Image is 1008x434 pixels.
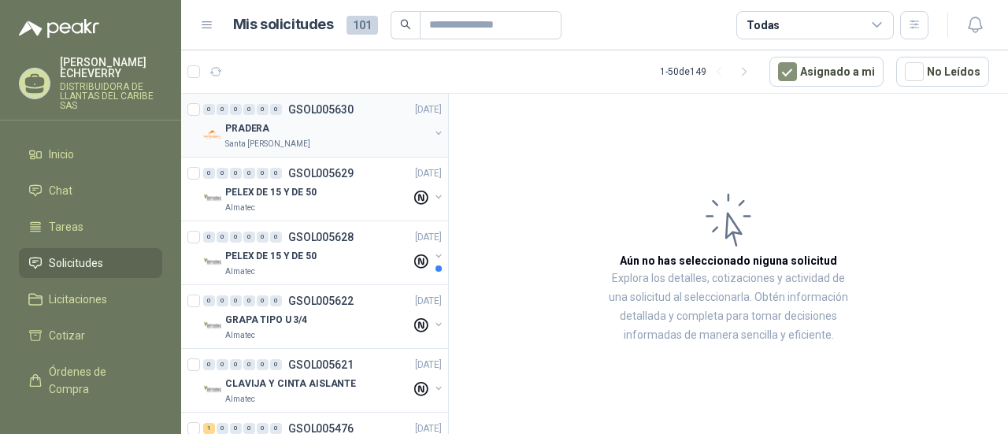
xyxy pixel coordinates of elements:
[415,358,442,373] p: [DATE]
[19,212,162,242] a: Tareas
[230,232,242,243] div: 0
[243,104,255,115] div: 0
[203,380,222,399] img: Company Logo
[225,393,255,406] p: Almatec
[660,59,757,84] div: 1 - 50 de 149
[217,104,228,115] div: 0
[19,19,99,38] img: Logo peakr
[203,295,215,306] div: 0
[257,423,269,434] div: 0
[257,104,269,115] div: 0
[620,252,837,269] h3: Aún no has seleccionado niguna solicitud
[217,359,228,370] div: 0
[288,168,354,179] p: GSOL005629
[270,423,282,434] div: 0
[203,355,445,406] a: 0 0 0 0 0 0 GSOL005621[DATE] Company LogoCLAVIJA Y CINTA AISLANTEAlmatec
[203,189,222,208] img: Company Logo
[288,104,354,115] p: GSOL005630
[203,228,445,278] a: 0 0 0 0 0 0 GSOL005628[DATE] Company LogoPELEX DE 15 Y DE 50Almatec
[203,291,445,342] a: 0 0 0 0 0 0 GSOL005622[DATE] Company LogoGRAPA TIPO U 3/4Almatec
[257,295,269,306] div: 0
[225,377,356,391] p: CLAVIJA Y CINTA AISLANTE
[203,164,445,214] a: 0 0 0 0 0 0 GSOL005629[DATE] Company LogoPELEX DE 15 Y DE 50Almatec
[230,104,242,115] div: 0
[19,139,162,169] a: Inicio
[49,146,74,163] span: Inicio
[217,232,228,243] div: 0
[230,359,242,370] div: 0
[203,232,215,243] div: 0
[270,295,282,306] div: 0
[49,254,103,272] span: Solicitudes
[60,82,162,110] p: DISTRIBUIDORA DE LLANTAS DEL CARIBE SAS
[225,265,255,278] p: Almatec
[203,317,222,336] img: Company Logo
[747,17,780,34] div: Todas
[415,230,442,245] p: [DATE]
[288,423,354,434] p: GSOL005476
[896,57,989,87] button: No Leídos
[225,313,307,328] p: GRAPA TIPO U 3/4
[288,295,354,306] p: GSOL005622
[270,232,282,243] div: 0
[400,19,411,30] span: search
[230,423,242,434] div: 0
[217,423,228,434] div: 0
[225,202,255,214] p: Almatec
[346,16,378,35] span: 101
[257,359,269,370] div: 0
[243,232,255,243] div: 0
[217,295,228,306] div: 0
[243,359,255,370] div: 0
[49,327,85,344] span: Cotizar
[230,168,242,179] div: 0
[415,294,442,309] p: [DATE]
[230,295,242,306] div: 0
[270,104,282,115] div: 0
[225,121,269,136] p: PRADERA
[225,329,255,342] p: Almatec
[19,176,162,206] a: Chat
[203,100,445,150] a: 0 0 0 0 0 0 GSOL005630[DATE] Company LogoPRADERASanta [PERSON_NAME]
[217,168,228,179] div: 0
[243,423,255,434] div: 0
[19,248,162,278] a: Solicitudes
[19,357,162,404] a: Órdenes de Compra
[270,168,282,179] div: 0
[257,168,269,179] div: 0
[203,423,215,434] div: 1
[233,13,334,36] h1: Mis solicitudes
[203,359,215,370] div: 0
[243,295,255,306] div: 0
[203,253,222,272] img: Company Logo
[415,102,442,117] p: [DATE]
[288,359,354,370] p: GSOL005621
[225,249,317,264] p: PELEX DE 15 Y DE 50
[49,291,107,308] span: Licitaciones
[60,57,162,79] p: [PERSON_NAME] ECHEVERRY
[225,185,317,200] p: PELEX DE 15 Y DE 50
[257,232,269,243] div: 0
[49,218,83,236] span: Tareas
[49,363,147,398] span: Órdenes de Compra
[19,284,162,314] a: Licitaciones
[288,232,354,243] p: GSOL005628
[203,104,215,115] div: 0
[769,57,884,87] button: Asignado a mi
[415,166,442,181] p: [DATE]
[606,269,850,345] p: Explora los detalles, cotizaciones y actividad de una solicitud al seleccionarla. Obtén informaci...
[203,125,222,144] img: Company Logo
[225,138,310,150] p: Santa [PERSON_NAME]
[49,182,72,199] span: Chat
[203,168,215,179] div: 0
[19,321,162,351] a: Cotizar
[270,359,282,370] div: 0
[243,168,255,179] div: 0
